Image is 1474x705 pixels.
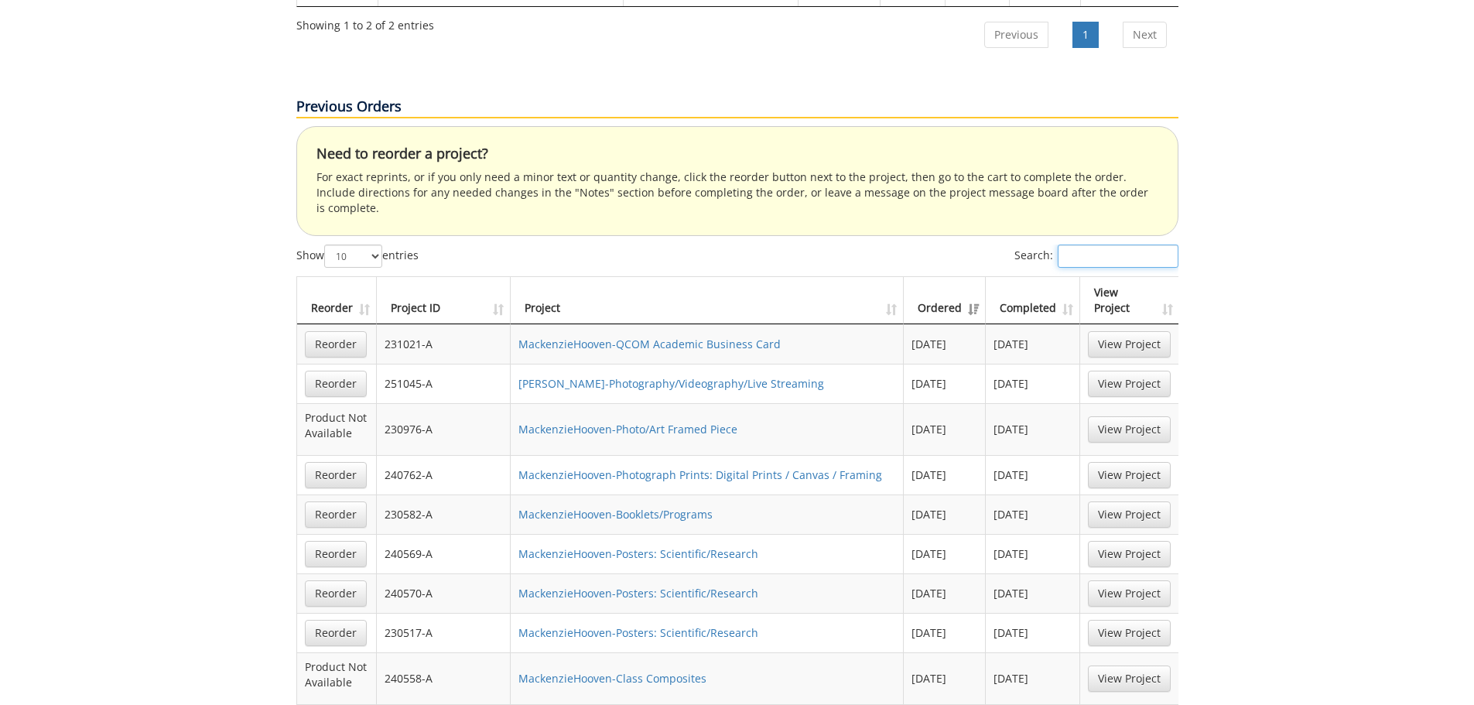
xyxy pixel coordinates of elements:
[518,467,882,482] a: MackenzieHooven-Photograph Prints: Digital Prints / Canvas / Framing
[518,586,758,601] a: MackenzieHooven-Posters: Scientific/Research
[305,620,367,646] a: Reorder
[377,455,511,495] td: 240762-A
[305,331,367,358] a: Reorder
[1088,666,1171,692] a: View Project
[305,541,367,567] a: Reorder
[986,403,1080,455] td: [DATE]
[518,376,824,391] a: [PERSON_NAME]-Photography/Videography/Live Streaming
[518,546,758,561] a: MackenzieHooven-Posters: Scientific/Research
[377,403,511,455] td: 230976-A
[305,462,367,488] a: Reorder
[986,534,1080,573] td: [DATE]
[316,169,1158,216] p: For exact reprints, or if you only need a minor text or quantity change, click the reorder button...
[1088,416,1171,443] a: View Project
[1014,245,1178,268] label: Search:
[377,613,511,652] td: 230517-A
[377,277,511,324] th: Project ID: activate to sort column ascending
[1088,541,1171,567] a: View Project
[986,455,1080,495] td: [DATE]
[511,277,905,324] th: Project: activate to sort column ascending
[1088,620,1171,646] a: View Project
[324,245,382,268] select: Showentries
[296,12,434,33] div: Showing 1 to 2 of 2 entries
[316,146,1158,162] h4: Need to reorder a project?
[984,22,1048,48] a: Previous
[1072,22,1099,48] a: 1
[518,625,758,640] a: MackenzieHooven-Posters: Scientific/Research
[986,613,1080,652] td: [DATE]
[1080,277,1178,324] th: View Project: activate to sort column ascending
[986,364,1080,403] td: [DATE]
[296,97,1178,118] p: Previous Orders
[904,573,986,613] td: [DATE]
[305,580,367,607] a: Reorder
[377,652,511,704] td: 240558-A
[305,371,367,397] a: Reorder
[904,652,986,704] td: [DATE]
[377,534,511,573] td: 240569-A
[904,403,986,455] td: [DATE]
[1088,501,1171,528] a: View Project
[518,671,706,686] a: MackenzieHooven-Class Composites
[305,659,368,690] p: Product Not Available
[305,410,368,441] p: Product Not Available
[986,652,1080,704] td: [DATE]
[986,277,1080,324] th: Completed: activate to sort column ascending
[904,364,986,403] td: [DATE]
[904,495,986,534] td: [DATE]
[518,507,713,522] a: MackenzieHooven-Booklets/Programs
[296,245,419,268] label: Show entries
[518,422,737,436] a: MackenzieHooven-Photo/Art Framed Piece
[986,495,1080,534] td: [DATE]
[377,573,511,613] td: 240570-A
[1088,580,1171,607] a: View Project
[904,277,986,324] th: Ordered: activate to sort column ascending
[904,534,986,573] td: [DATE]
[904,455,986,495] td: [DATE]
[904,613,986,652] td: [DATE]
[305,501,367,528] a: Reorder
[377,324,511,364] td: 231021-A
[904,324,986,364] td: [DATE]
[986,573,1080,613] td: [DATE]
[1088,331,1171,358] a: View Project
[1123,22,1167,48] a: Next
[377,495,511,534] td: 230582-A
[1088,462,1171,488] a: View Project
[297,277,377,324] th: Reorder: activate to sort column ascending
[986,324,1080,364] td: [DATE]
[518,337,781,351] a: MackenzieHooven-QCOM Academic Business Card
[1088,371,1171,397] a: View Project
[1058,245,1178,268] input: Search:
[377,364,511,403] td: 251045-A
